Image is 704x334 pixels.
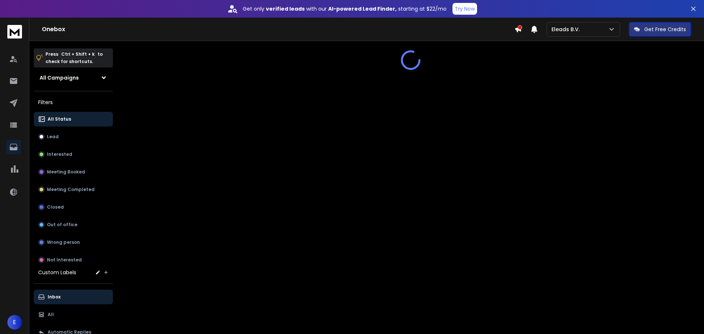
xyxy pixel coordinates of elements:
[34,200,113,214] button: Closed
[60,50,96,58] span: Ctrl + Shift + k
[34,97,113,107] h3: Filters
[34,165,113,179] button: Meeting Booked
[47,169,85,175] p: Meeting Booked
[47,204,64,210] p: Closed
[243,5,447,12] p: Get only with our starting at $22/mo
[7,315,22,330] button: E
[644,26,686,33] p: Get Free Credits
[34,112,113,126] button: All Status
[629,22,691,37] button: Get Free Credits
[34,147,113,162] button: Interested
[328,5,397,12] strong: AI-powered Lead Finder,
[47,187,95,192] p: Meeting Completed
[47,222,77,228] p: Out of office
[551,26,583,33] p: Eleads B.V.
[34,307,113,322] button: All
[266,5,305,12] strong: verified leads
[34,217,113,232] button: Out of office
[34,290,113,304] button: Inbox
[7,25,22,38] img: logo
[45,51,103,65] p: Press to check for shortcuts.
[47,151,72,157] p: Interested
[34,129,113,144] button: Lead
[42,25,514,34] h1: Onebox
[47,239,80,245] p: Wrong person
[34,253,113,267] button: Not Interested
[47,134,59,140] p: Lead
[47,257,82,263] p: Not Interested
[38,269,76,276] h3: Custom Labels
[34,182,113,197] button: Meeting Completed
[48,294,60,300] p: Inbox
[48,312,54,318] p: All
[40,74,79,81] h1: All Campaigns
[34,235,113,250] button: Wrong person
[452,3,477,15] button: Try Now
[48,116,71,122] p: All Status
[455,5,475,12] p: Try Now
[34,70,113,85] button: All Campaigns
